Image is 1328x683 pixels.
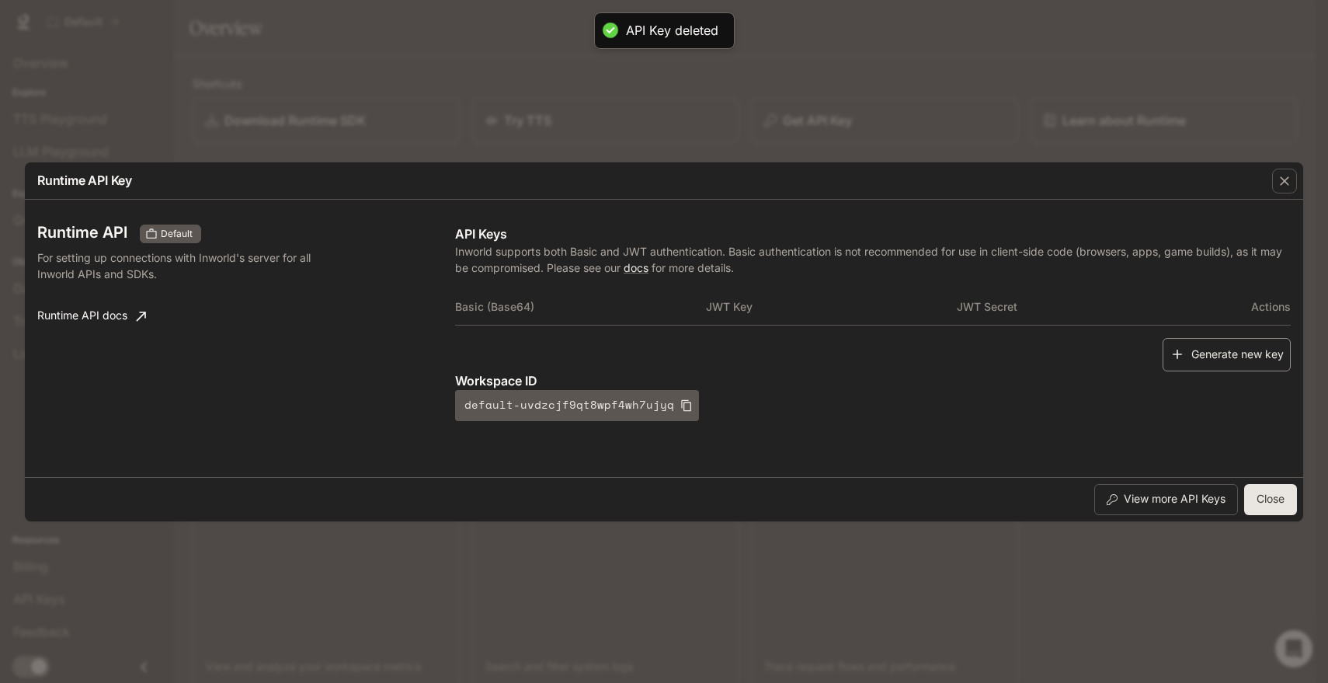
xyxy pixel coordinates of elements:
[1207,288,1291,326] th: Actions
[455,390,699,421] button: default-uvdzcjf9qt8wpf4wh7ujyq
[626,23,718,39] div: API Key deleted
[455,371,1291,390] p: Workspace ID
[455,288,706,326] th: Basic (Base64)
[31,301,152,332] a: Runtime API docs
[155,227,199,241] span: Default
[706,288,957,326] th: JWT Key
[1244,484,1297,515] button: Close
[140,225,201,243] div: These keys will apply to your current workspace only
[37,225,127,240] h3: Runtime API
[1163,338,1291,371] button: Generate new key
[1094,484,1238,515] button: View more API Keys
[957,288,1208,326] th: JWT Secret
[624,261,648,274] a: docs
[455,225,1291,243] p: API Keys
[37,249,341,282] p: For setting up connections with Inworld's server for all Inworld APIs and SDKs.
[37,171,132,190] p: Runtime API Key
[455,243,1291,276] p: Inworld supports both Basic and JWT authentication. Basic authentication is not recommended for u...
